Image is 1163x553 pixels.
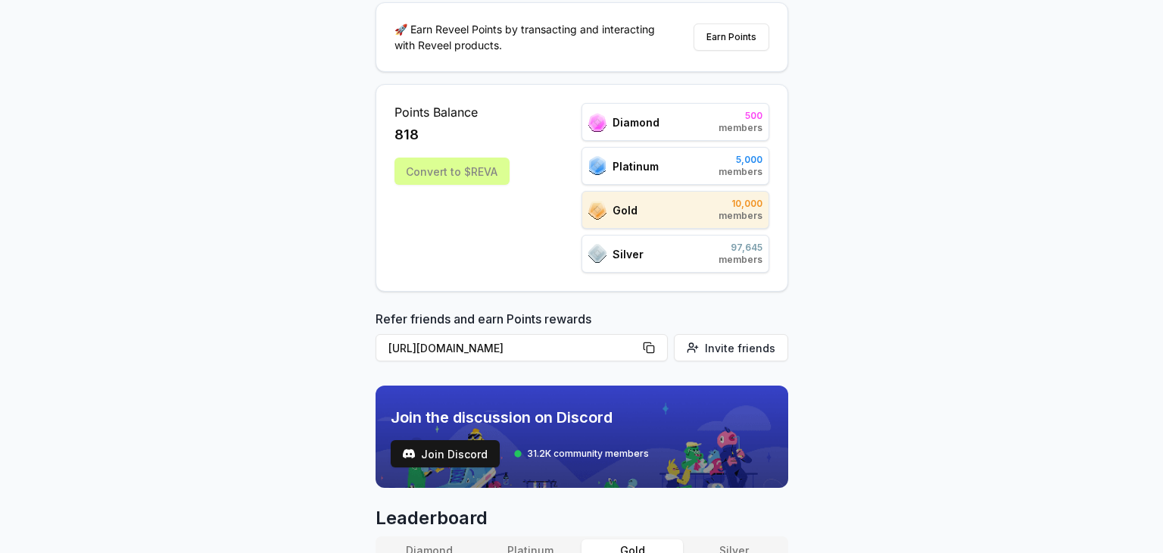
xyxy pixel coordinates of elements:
[588,113,606,132] img: ranks_icon
[376,506,788,530] span: Leaderboard
[588,156,606,176] img: ranks_icon
[391,440,500,467] button: Join Discord
[394,21,667,53] p: 🚀 Earn Reveel Points by transacting and interacting with Reveel products.
[705,340,775,356] span: Invite friends
[719,110,762,122] span: 500
[719,122,762,134] span: members
[376,310,788,367] div: Refer friends and earn Points rewards
[394,103,510,121] span: Points Balance
[376,386,788,488] img: discord_banner
[613,158,659,174] span: Platinum
[527,448,649,460] span: 31.2K community members
[719,154,762,166] span: 5,000
[391,407,649,428] span: Join the discussion on Discord
[719,210,762,222] span: members
[588,244,606,264] img: ranks_icon
[719,254,762,266] span: members
[719,242,762,254] span: 97,645
[613,246,644,262] span: Silver
[394,124,419,145] span: 818
[719,166,762,178] span: members
[376,334,668,361] button: [URL][DOMAIN_NAME]
[719,198,762,210] span: 10,000
[694,23,769,51] button: Earn Points
[613,114,659,130] span: Diamond
[391,440,500,467] a: testJoin Discord
[674,334,788,361] button: Invite friends
[588,201,606,220] img: ranks_icon
[403,448,415,460] img: test
[613,202,638,218] span: Gold
[421,446,488,462] span: Join Discord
